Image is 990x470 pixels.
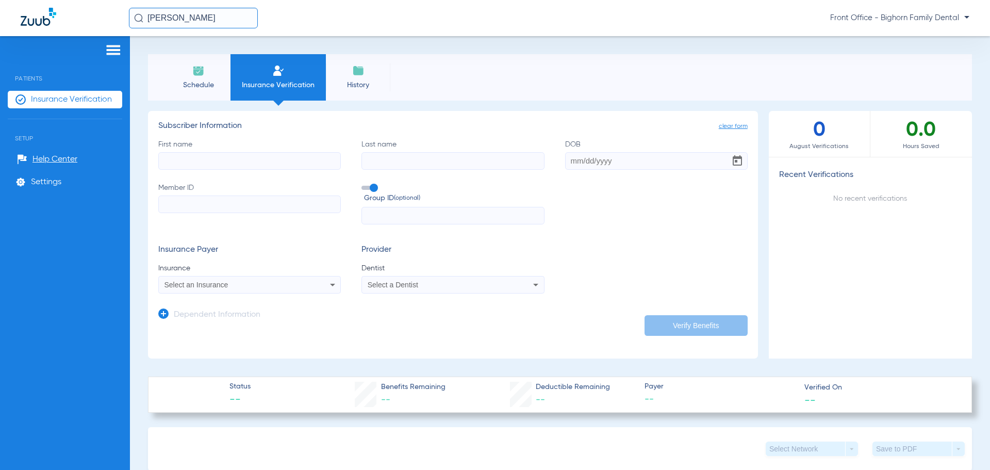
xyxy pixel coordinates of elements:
span: Help Center [32,154,77,165]
label: Member ID [158,183,341,225]
span: Hours Saved [870,141,972,152]
span: History [334,80,383,90]
span: Settings [31,177,61,187]
img: hamburger-icon [105,44,122,56]
input: DOBOpen calendar [565,152,748,170]
input: Member ID [158,196,341,213]
span: Status [229,381,251,392]
h3: Subscriber Information [158,121,748,132]
span: clear form [719,121,748,132]
span: -- [229,393,251,408]
input: Search for patients [129,8,258,28]
h3: Provider [361,245,544,255]
img: Schedule [192,64,205,77]
span: Insurance [158,263,341,273]
label: First name [158,139,341,170]
div: 0.0 [870,111,972,157]
button: Verify Benefits [645,315,748,336]
span: Setup [8,119,122,142]
span: Insurance Verification [238,80,318,90]
img: Manual Insurance Verification [272,64,285,77]
a: Help Center [17,154,77,165]
span: August Verifications [769,141,870,152]
span: -- [645,393,796,406]
h3: Recent Verifications [769,170,972,181]
span: Verified On [804,382,955,393]
span: No recent verifications [833,195,907,202]
h3: Insurance Payer [158,245,341,255]
label: Last name [361,139,544,170]
span: Patients [8,59,122,82]
button: Open calendar [727,151,748,171]
iframe: Chat Widget [938,420,990,470]
input: First name [158,152,341,170]
span: Payer [645,381,796,392]
span: -- [536,395,545,404]
span: -- [804,394,816,405]
span: Select an Insurance [164,281,228,289]
span: Dentist [361,263,544,273]
span: Schedule [174,80,223,90]
img: Zuub Logo [21,8,56,26]
span: Select a Dentist [368,281,418,289]
span: Insurance Verification [31,94,112,105]
span: -- [381,395,390,404]
small: (optional) [394,193,420,204]
span: Deductible Remaining [536,382,610,393]
input: Last name [361,152,544,170]
img: History [352,64,365,77]
img: Search Icon [134,13,143,23]
span: Benefits Remaining [381,382,445,393]
div: 0 [769,111,870,157]
span: Group ID [364,193,544,204]
h3: Dependent Information [174,310,260,320]
label: DOB [565,139,748,170]
span: Front Office - Bighorn Family Dental [830,13,969,23]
